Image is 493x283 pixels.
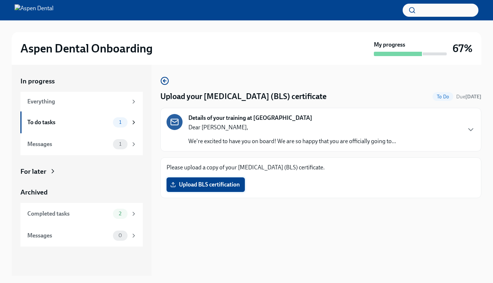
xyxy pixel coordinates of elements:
[167,164,475,172] p: Please upload a copy of your [MEDICAL_DATA] (BLS) certificate.
[172,181,240,188] span: Upload BLS certification
[20,167,46,176] div: For later
[15,4,54,16] img: Aspen Dental
[188,123,396,131] p: Dear [PERSON_NAME],
[465,94,481,100] strong: [DATE]
[20,41,153,56] h2: Aspen Dental Onboarding
[167,177,245,192] label: Upload BLS certification
[27,118,110,126] div: To do tasks
[433,94,453,99] span: To Do
[453,42,473,55] h3: 67%
[20,188,143,197] a: Archived
[27,98,128,106] div: Everything
[115,141,126,147] span: 1
[456,94,481,100] span: Due
[374,41,405,49] strong: My progress
[27,210,110,218] div: Completed tasks
[114,233,126,238] span: 0
[20,203,143,225] a: Completed tasks2
[20,167,143,176] a: For later
[20,76,143,86] a: In progress
[160,91,326,102] h4: Upload your [MEDICAL_DATA] (BLS) certificate
[188,114,312,122] strong: Details of your training at [GEOGRAPHIC_DATA]
[20,111,143,133] a: To do tasks1
[115,119,126,125] span: 1
[188,137,396,145] p: We're excited to have you on board! We are so happy that you are officially going to...
[456,93,481,100] span: October 12th, 2025 10:00
[20,92,143,111] a: Everything
[27,232,110,240] div: Messages
[27,140,110,148] div: Messages
[20,133,143,155] a: Messages1
[20,225,143,247] a: Messages0
[114,211,126,216] span: 2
